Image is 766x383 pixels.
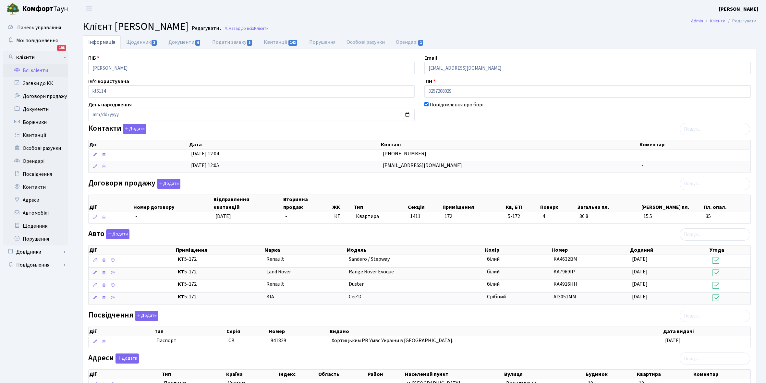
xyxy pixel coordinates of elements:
[505,195,540,212] th: Кв, БТІ
[332,337,453,344] span: Хортицьким РВ Умвс України в [GEOGRAPHIC_DATA].
[553,256,577,263] span: KA4632BМ
[693,370,750,379] th: Коментар
[224,25,269,31] a: Назад до всіхКлієнти
[225,370,278,379] th: Країна
[161,370,225,379] th: Тип
[487,281,500,288] span: білий
[3,103,68,116] a: Документи
[508,213,537,220] span: 5-172
[444,213,452,220] span: 172
[88,124,146,134] label: Контакти
[188,140,380,149] th: Дата
[329,327,663,336] th: Видано
[710,18,725,24] a: Клієнти
[16,37,58,44] span: Мої повідомлення
[349,256,390,263] span: Sandero / Stepway
[636,370,693,379] th: Квартира
[390,35,430,49] a: Орендарі
[88,101,132,109] label: День народження
[341,35,390,49] a: Особові рахунки
[288,40,298,46] span: 142
[154,327,226,336] th: Тип
[22,4,68,15] span: Таун
[228,337,235,344] span: СВ
[266,268,291,275] span: Land Rover
[157,179,180,189] button: Договори продажу
[266,256,284,263] span: Renault
[680,353,750,365] input: Пошук...
[88,78,129,85] label: Ім'я користувача
[629,245,709,255] th: Доданий
[3,245,68,258] a: Довідники
[304,35,341,49] a: Порушення
[430,101,484,109] label: Повідомлення про борг
[487,268,500,275] span: білий
[3,116,68,129] a: Боржники
[663,327,750,336] th: Дата видачі
[418,40,423,46] span: 1
[6,3,19,16] img: logo.png
[3,21,68,34] a: Панель управління
[3,181,68,194] a: Контакти
[178,256,261,263] span: 5-172
[215,213,231,220] span: [DATE]
[133,309,158,321] a: Додати
[3,64,68,77] a: Всі клієнти
[88,353,139,364] label: Адреси
[632,256,648,263] span: [DATE]
[346,245,484,255] th: Модель
[318,370,367,379] th: Область
[178,256,184,263] b: КТ
[487,256,500,263] span: білий
[3,220,68,233] a: Щоденник
[3,258,68,271] a: Повідомлення
[504,370,585,379] th: Вулиця
[123,124,146,134] button: Контакти
[278,370,317,379] th: Індекс
[285,213,287,220] span: -
[191,150,219,157] span: [DATE] 12:04
[175,245,263,255] th: Приміщення
[213,195,283,212] th: Відправлення квитанцій
[680,310,750,322] input: Пошук...
[258,35,303,49] a: Квитанції
[632,281,648,288] span: [DATE]
[57,45,66,51] div: 198
[207,35,258,49] a: Подати заявку
[163,35,206,49] a: Документи
[349,268,394,275] span: Range Rover Evoque
[424,78,435,85] label: ІПН
[632,268,648,275] span: [DATE]
[643,213,701,220] span: 15.5
[247,40,252,46] span: 5
[88,311,158,321] label: Посвідчення
[410,213,420,220] span: 1411
[114,353,139,364] a: Додати
[155,177,180,189] a: Додати
[367,370,404,379] th: Район
[178,293,261,301] span: 5-172
[641,195,703,212] th: [PERSON_NAME] пл.
[283,195,331,212] th: Вторинна продаж
[121,123,146,134] a: Додати
[266,293,274,300] span: KIA
[639,140,750,149] th: Коментар
[579,213,638,220] span: 36.8
[83,19,188,34] span: Клієнт [PERSON_NAME]
[88,54,99,62] label: ПІБ
[680,178,750,190] input: Пошук...
[121,35,163,49] a: Щоденник
[135,213,137,220] span: -
[725,18,756,25] li: Редагувати
[424,54,437,62] label: Email
[89,370,161,379] th: Дії
[404,370,504,379] th: Населений пункт
[190,25,221,31] small: Редагувати .
[349,293,361,300] span: Cee'D
[254,25,269,31] span: Клієнти
[104,228,129,240] a: Додати
[585,370,636,379] th: Будинок
[156,337,223,344] span: Паспорт
[271,337,286,344] span: 941829
[17,24,61,31] span: Панель управління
